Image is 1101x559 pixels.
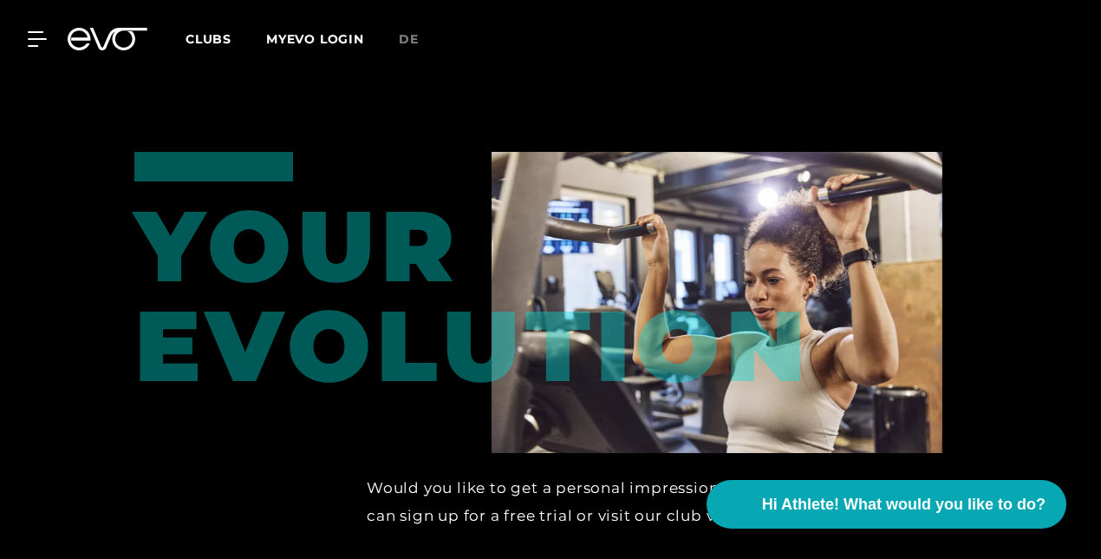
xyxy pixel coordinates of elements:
[186,30,266,47] a: Clubs
[266,31,364,47] a: MYEVO LOGIN
[399,30,440,49] a: de
[186,31,231,47] span: Clubs
[762,493,1046,516] span: Hi Athlete! What would you like to do?
[399,31,419,47] span: de
[707,480,1066,529] button: Hi Athlete! What would you like to do?
[492,152,942,453] img: evofitness
[134,152,253,395] div: YOUR EVOLUTION
[367,474,942,530] div: Would you like to get a personal impression of our clubs first? Then you can sign up for a free t...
